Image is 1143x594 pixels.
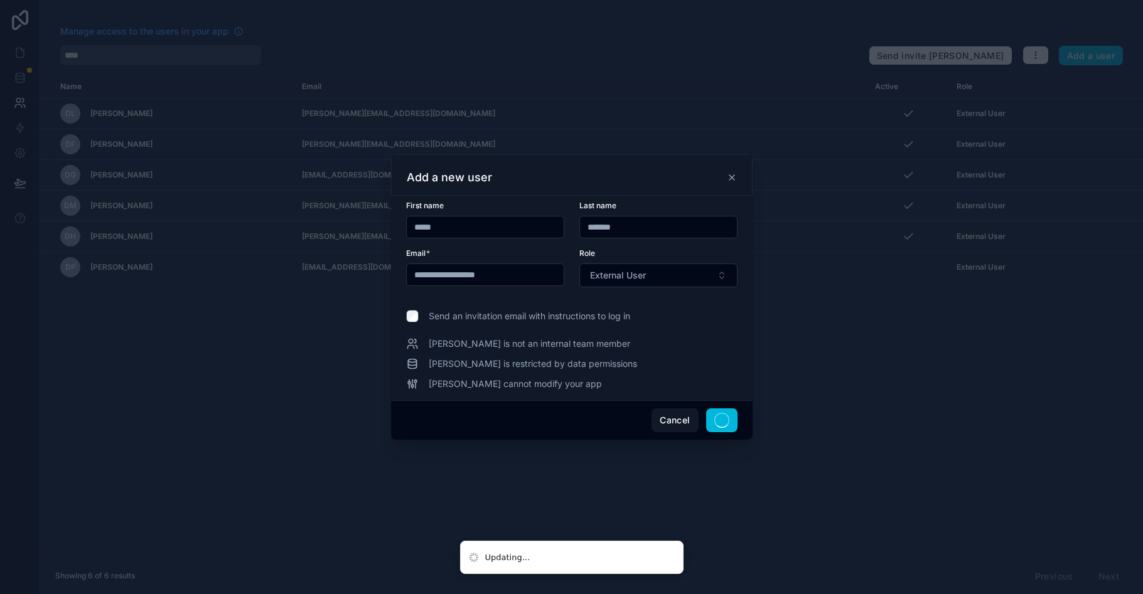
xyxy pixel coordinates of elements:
span: [PERSON_NAME] cannot modify your app [429,378,602,390]
div: Updating... [485,551,530,564]
span: Last name [579,201,616,210]
button: Select Button [579,263,738,287]
span: [PERSON_NAME] is restricted by data permissions [429,358,637,370]
span: Role [579,248,595,258]
input: Send an invitation email with instructions to log in [406,310,419,322]
span: Email [406,248,426,258]
span: First name [406,201,444,210]
span: External User [590,269,646,282]
span: [PERSON_NAME] is not an internal team member [429,337,630,350]
h3: Add a new user [407,170,492,185]
button: Cancel [652,408,698,432]
span: Send an invitation email with instructions to log in [429,310,630,322]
